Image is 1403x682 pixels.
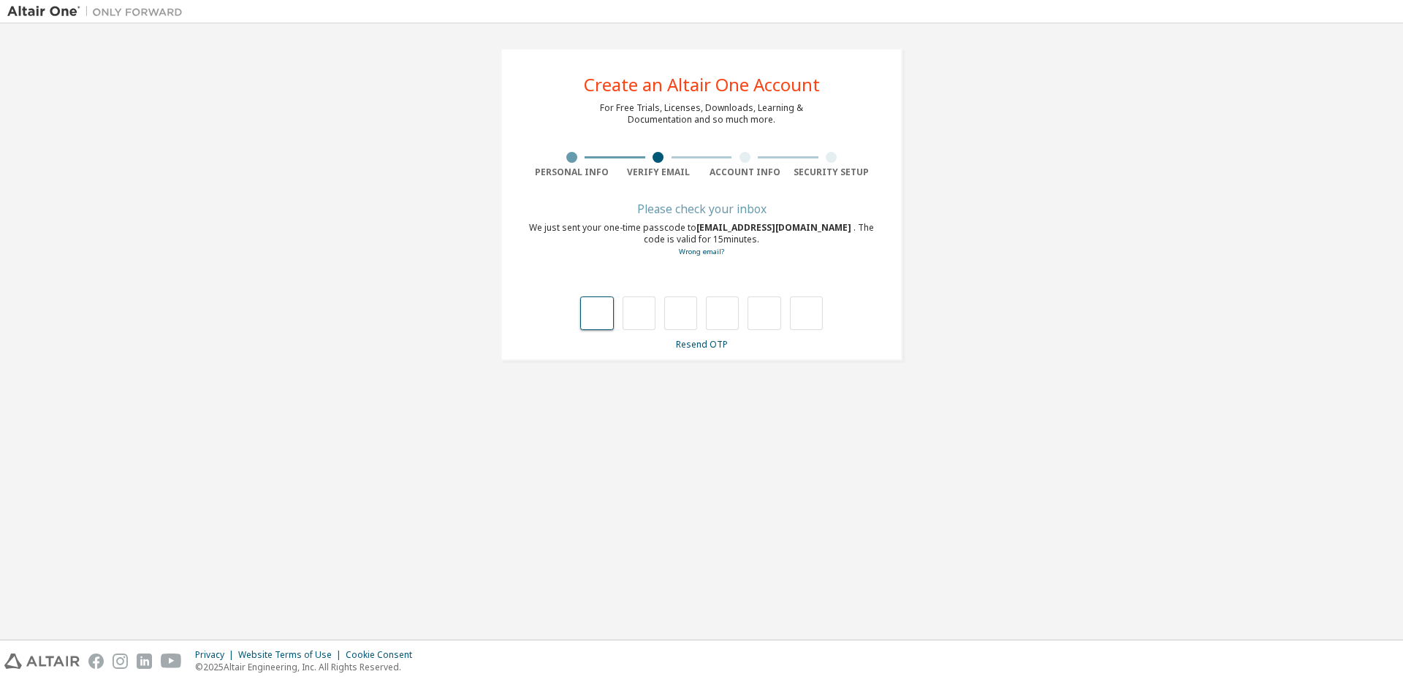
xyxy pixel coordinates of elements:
[346,649,421,661] div: Cookie Consent
[4,654,80,669] img: altair_logo.svg
[696,221,853,234] span: [EMAIL_ADDRESS][DOMAIN_NAME]
[161,654,182,669] img: youtube.svg
[679,247,724,256] a: Go back to the registration form
[195,649,238,661] div: Privacy
[584,76,820,93] div: Create an Altair One Account
[600,102,803,126] div: For Free Trials, Licenses, Downloads, Learning & Documentation and so much more.
[528,166,615,178] div: Personal Info
[238,649,346,661] div: Website Terms of Use
[528,222,875,258] div: We just sent your one-time passcode to . The code is valid for 15 minutes.
[676,338,728,350] a: Resend OTP
[137,654,152,669] img: linkedin.svg
[528,204,875,213] div: Please check your inbox
[113,654,128,669] img: instagram.svg
[195,661,421,673] p: © 2025 Altair Engineering, Inc. All Rights Reserved.
[701,166,788,178] div: Account Info
[7,4,190,19] img: Altair One
[615,166,702,178] div: Verify Email
[88,654,104,669] img: facebook.svg
[788,166,875,178] div: Security Setup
